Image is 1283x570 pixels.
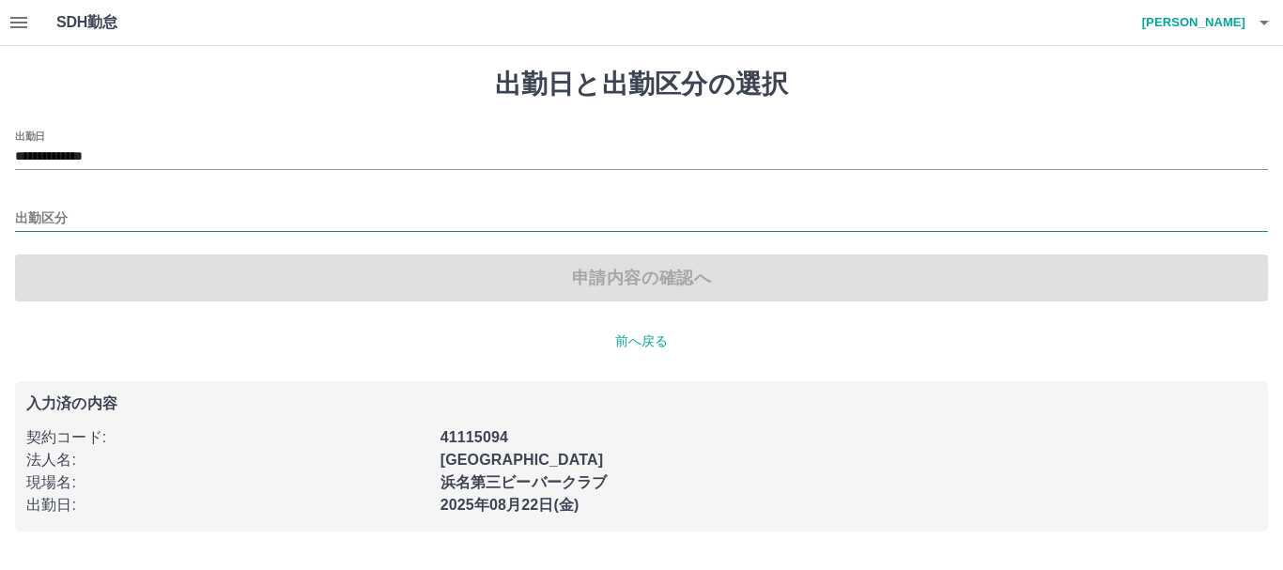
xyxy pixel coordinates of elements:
p: 入力済の内容 [26,396,1257,411]
h1: 出勤日と出勤区分の選択 [15,69,1268,100]
b: 41115094 [441,429,508,445]
b: 浜名第三ビーバークラブ [441,474,608,490]
b: [GEOGRAPHIC_DATA] [441,452,604,468]
label: 出勤日 [15,129,45,143]
p: 前へ戻る [15,331,1268,351]
p: 契約コード : [26,426,429,449]
p: 現場名 : [26,471,429,494]
p: 法人名 : [26,449,429,471]
p: 出勤日 : [26,494,429,516]
b: 2025年08月22日(金) [441,497,580,513]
